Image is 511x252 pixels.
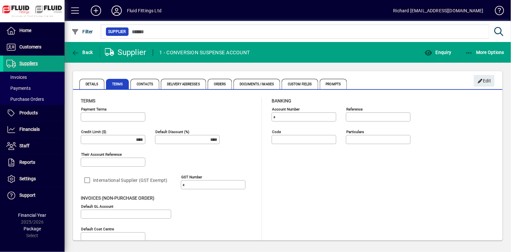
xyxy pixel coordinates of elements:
[464,47,506,58] button: More Options
[81,195,154,201] span: Invoices (non-purchase order)
[81,227,114,231] mat-label: Default Cost Centre
[106,5,127,16] button: Profile
[109,28,126,35] span: Supplier
[3,154,65,171] a: Reports
[81,130,106,134] mat-label: Credit Limit ($)
[6,97,44,102] span: Purchase Orders
[81,107,107,111] mat-label: Payment Terms
[24,226,41,231] span: Package
[490,1,503,22] a: Knowledge Base
[3,94,65,105] a: Purchase Orders
[19,193,36,198] span: Support
[65,47,100,58] app-page-header-button: Back
[3,23,65,39] a: Home
[6,75,27,80] span: Invoices
[423,47,453,58] button: Enquiry
[81,98,95,103] span: Terms
[81,152,122,157] mat-label: Their Account Reference
[465,50,505,55] span: More Options
[272,98,291,103] span: Banking
[81,204,113,209] mat-label: Default GL Account
[3,138,65,154] a: Staff
[19,143,29,148] span: Staff
[393,5,484,16] div: Richard [EMAIL_ADDRESS][DOMAIN_NAME]
[79,79,104,89] span: Details
[3,83,65,94] a: Payments
[19,61,38,66] span: Suppliers
[19,127,40,132] span: Financials
[474,75,495,87] button: Edit
[155,130,189,134] mat-label: Default Discount (%)
[477,76,491,86] span: Edit
[282,79,318,89] span: Custom Fields
[86,5,106,16] button: Add
[19,28,31,33] span: Home
[272,130,281,134] mat-label: Code
[3,39,65,55] a: Customers
[130,79,159,89] span: Contacts
[19,110,38,115] span: Products
[181,175,202,179] mat-label: GST Number
[105,47,146,58] div: Supplier
[127,5,162,16] div: Fluid Fittings Ltd
[3,171,65,187] a: Settings
[3,121,65,138] a: Financials
[3,72,65,83] a: Invoices
[71,50,93,55] span: Back
[208,79,232,89] span: Orders
[424,50,451,55] span: Enquiry
[320,79,347,89] span: Prompts
[19,44,41,49] span: Customers
[19,160,35,165] span: Reports
[18,213,47,218] span: Financial Year
[161,79,206,89] span: Delivery Addresses
[3,105,65,121] a: Products
[71,29,93,34] span: Filter
[234,79,280,89] span: Documents / Images
[70,26,95,37] button: Filter
[6,86,31,91] span: Payments
[346,130,364,134] mat-label: Particulars
[346,107,363,111] mat-label: Reference
[19,176,36,181] span: Settings
[272,107,300,111] mat-label: Account number
[106,79,129,89] span: Terms
[160,47,250,58] div: 1 - CONVERSION SUSPENSE ACCOUNT
[70,47,95,58] button: Back
[3,187,65,204] a: Support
